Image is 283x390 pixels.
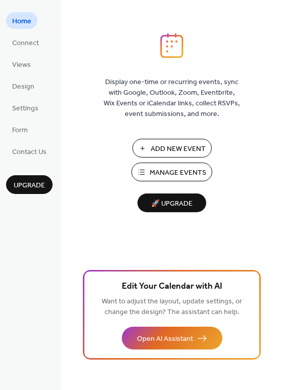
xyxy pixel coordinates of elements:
[12,82,34,92] span: Design
[12,60,31,70] span: Views
[122,327,222,349] button: Open AI Assistant
[131,163,212,181] button: Manage Events
[137,334,193,344] span: Open AI Assistant
[12,125,28,136] span: Form
[6,99,44,116] a: Settings
[6,56,37,72] a: Views
[14,180,45,191] span: Upgrade
[137,193,206,212] button: 🚀 Upgrade
[6,34,45,51] a: Connect
[132,139,212,158] button: Add New Event
[102,295,242,319] span: Want to adjust the layout, update settings, or change the design? The assistant can help.
[12,103,38,114] span: Settings
[6,143,53,160] a: Contact Us
[160,33,183,58] img: logo_icon.svg
[150,168,206,178] span: Manage Events
[6,121,34,138] a: Form
[12,147,46,158] span: Contact Us
[12,16,31,27] span: Home
[6,77,40,94] a: Design
[6,12,37,29] a: Home
[122,280,222,294] span: Edit Your Calendar with AI
[151,144,206,154] span: Add New Event
[6,175,53,194] button: Upgrade
[144,197,200,211] span: 🚀 Upgrade
[104,77,240,120] span: Display one-time or recurring events, sync with Google, Outlook, Zoom, Eventbrite, Wix Events or ...
[12,38,39,49] span: Connect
